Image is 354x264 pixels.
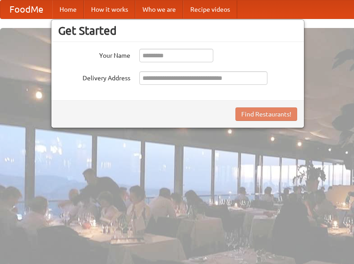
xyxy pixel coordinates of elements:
[58,49,130,60] label: Your Name
[84,0,135,19] a: How it works
[235,107,297,121] button: Find Restaurants!
[58,24,297,37] h3: Get Started
[58,71,130,83] label: Delivery Address
[0,0,52,19] a: FoodMe
[135,0,183,19] a: Who we are
[183,0,237,19] a: Recipe videos
[52,0,84,19] a: Home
